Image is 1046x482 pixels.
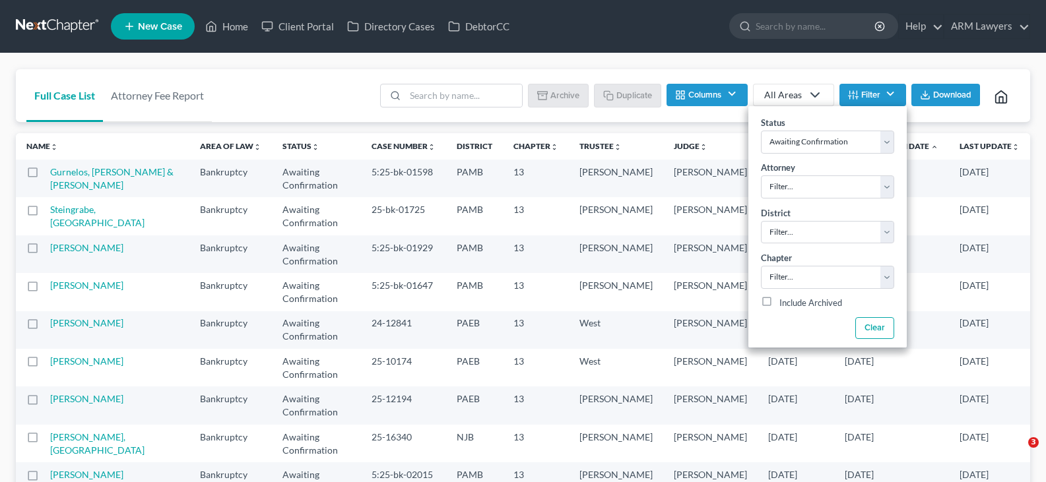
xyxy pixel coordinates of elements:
[272,311,361,349] td: Awaiting Confirmation
[944,15,1030,38] a: ARM Lawyers
[503,160,569,197] td: 13
[663,273,758,311] td: [PERSON_NAME]
[255,15,341,38] a: Client Portal
[569,273,663,311] td: [PERSON_NAME]
[834,386,949,424] td: [DATE]
[569,349,663,386] td: West
[311,143,319,151] i: unfold_more
[26,69,103,122] a: Full Case List
[949,197,1030,235] td: [DATE]
[428,143,436,151] i: unfold_more
[834,425,949,462] td: [DATE]
[931,143,938,151] i: expand_less
[446,235,503,273] td: PAMB
[272,273,361,311] td: Awaiting Confirmation
[103,69,212,122] a: Attorney Fee Report
[758,349,834,386] td: [DATE]
[361,197,446,235] td: 25-bk-01725
[933,90,971,100] span: Download
[50,242,123,253] a: [PERSON_NAME]
[779,295,842,311] label: Include Archived
[200,141,261,151] a: Area of Lawunfold_more
[50,393,123,404] a: [PERSON_NAME]
[663,197,758,235] td: [PERSON_NAME]
[663,425,758,462] td: [PERSON_NAME]
[949,160,1030,197] td: [DATE]
[446,349,503,386] td: PAEB
[138,22,182,32] span: New Case
[199,15,255,38] a: Home
[579,141,622,151] a: Trusteeunfold_more
[446,425,503,462] td: NJB
[513,141,558,151] a: Chapterunfold_more
[189,160,272,197] td: Bankruptcy
[614,143,622,151] i: unfold_more
[405,84,522,107] input: Search by name...
[50,166,174,191] a: Gurnelos, [PERSON_NAME] & [PERSON_NAME]
[569,386,663,424] td: [PERSON_NAME]
[761,252,792,265] label: Chapter
[272,349,361,386] td: Awaiting Confirmation
[361,273,446,311] td: 5:25-bk-01647
[446,386,503,424] td: PAEB
[189,273,272,311] td: Bankruptcy
[272,197,361,235] td: Awaiting Confirmation
[764,88,802,102] div: All Areas
[949,235,1030,273] td: [DATE]
[960,141,1020,151] a: Last Updateunfold_more
[911,84,980,106] button: Download
[949,273,1030,311] td: [DATE]
[503,235,569,273] td: 13
[1001,437,1033,469] iframe: Intercom live chat
[569,235,663,273] td: [PERSON_NAME]
[446,160,503,197] td: PAMB
[272,425,361,462] td: Awaiting Confirmation
[761,162,795,175] label: Attorney
[189,311,272,349] td: Bankruptcy
[839,84,906,106] button: Filter
[272,235,361,273] td: Awaiting Confirmation
[189,425,272,462] td: Bankruptcy
[569,425,663,462] td: [PERSON_NAME]
[569,160,663,197] td: [PERSON_NAME]
[50,431,145,456] a: [PERSON_NAME], [GEOGRAPHIC_DATA]
[503,311,569,349] td: 13
[674,141,707,151] a: Judgeunfold_more
[446,133,503,160] th: District
[1012,143,1020,151] i: unfold_more
[663,160,758,197] td: [PERSON_NAME]
[748,106,907,347] div: Filter
[341,15,441,38] a: Directory Cases
[446,197,503,235] td: PAMB
[663,349,758,386] td: [PERSON_NAME]
[569,197,663,235] td: [PERSON_NAME]
[756,14,876,38] input: Search by name...
[758,386,834,424] td: [DATE]
[949,425,1030,462] td: [DATE]
[663,235,758,273] td: [PERSON_NAME]
[189,235,272,273] td: Bankruptcy
[503,386,569,424] td: 13
[272,386,361,424] td: Awaiting Confirmation
[50,355,123,367] a: [PERSON_NAME]
[446,311,503,349] td: PAEB
[949,386,1030,424] td: [DATE]
[667,84,747,106] button: Columns
[50,469,123,480] a: [PERSON_NAME]
[361,311,446,349] td: 24-12841
[761,207,791,220] label: District
[503,273,569,311] td: 13
[855,317,894,339] button: Clear
[361,160,446,197] td: 5:25-bk-01598
[189,197,272,235] td: Bankruptcy
[663,311,758,349] td: [PERSON_NAME]
[50,143,58,151] i: unfold_more
[503,425,569,462] td: 13
[361,425,446,462] td: 25-16340
[361,349,446,386] td: 25-10174
[663,386,758,424] td: [PERSON_NAME]
[503,197,569,235] td: 13
[569,311,663,349] td: West
[446,273,503,311] td: PAMB
[372,141,436,151] a: Case Numberunfold_more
